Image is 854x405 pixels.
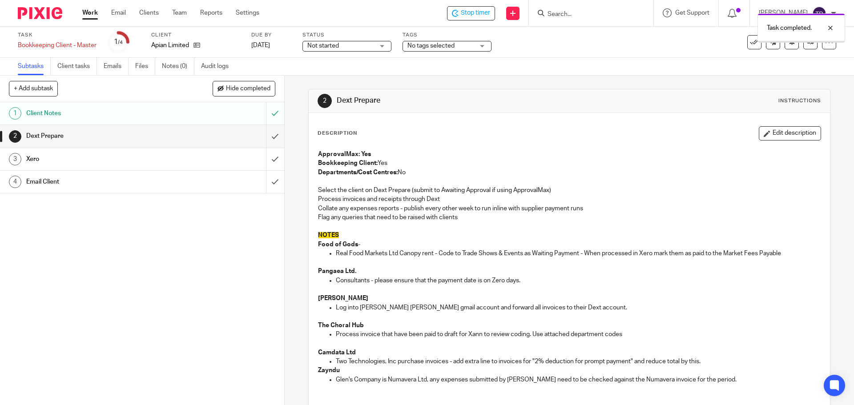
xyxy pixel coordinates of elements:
button: + Add subtask [9,81,58,96]
label: Status [302,32,391,39]
img: Pixie [18,7,62,19]
a: Client tasks [57,58,97,75]
div: 3 [9,153,21,165]
strong: ApprovalMax: Yes [318,151,371,157]
p: Collate any expenses reports - publish every other week to run inline with supplier payment runs [318,204,820,213]
h1: Email Client [26,175,180,188]
a: Audit logs [201,58,235,75]
label: Task [18,32,97,39]
p: Real Food Markets Ltd Canopy rent - Code to Trade Shows & Events as Waiting Payment - When proces... [336,249,820,258]
p: No [318,168,820,177]
h1: Xero [26,152,180,166]
div: 1 [9,107,21,120]
div: 1 [114,37,123,47]
strong: Departments/Cost Centres: [318,169,398,176]
p: Apian Limited [151,41,189,50]
a: Work [82,8,98,17]
h1: Client Notes [26,107,180,120]
strong: Camdata Ltd [318,349,356,356]
div: 2 [9,130,21,143]
a: Notes (0) [162,58,194,75]
label: Tags [403,32,491,39]
a: Settings [236,8,259,17]
strong: Food of Gods [318,241,358,248]
p: Consultants - please ensure that the payment date is on Zero days. [336,276,820,285]
button: Hide completed [213,81,275,96]
button: Edit description [759,126,821,140]
strong: [PERSON_NAME] [318,295,368,301]
p: Process invoice that have been paid to draft for Xann to review coding. Use attached department c... [336,330,820,339]
span: NOTES [318,232,339,238]
strong: Bookkeeping Client: [318,160,378,166]
p: Process invoices and receipts through Dext [318,195,820,204]
strong: The Choral Hub [318,322,364,329]
span: No tags selected [407,43,455,49]
h1: Dext Prepare [337,96,588,105]
a: Emails [104,58,129,75]
img: svg%3E [812,6,826,20]
p: - [318,240,820,249]
a: Subtasks [18,58,51,75]
p: Flag any queries that need to be raised with clients [318,213,820,222]
p: Task completed. [767,24,812,32]
strong: Zayndu [318,367,340,373]
a: Email [111,8,126,17]
div: 2 [318,94,332,108]
span: Hide completed [226,85,270,92]
a: Team [172,8,187,17]
a: Reports [200,8,222,17]
p: Two Technologies, Inc purchase invoices - add extra line to invoices for "2% deduction for prompt... [336,357,820,366]
strong: Pangaea Ltd. [318,268,356,274]
label: Client [151,32,240,39]
div: Bookkeeping Client - Master [18,41,97,50]
a: Files [135,58,155,75]
p: Yes [318,159,820,168]
p: Glen's Company is Numavera Ltd, any expenses submitted by [PERSON_NAME] need to be checked agains... [336,375,820,384]
label: Due by [251,32,291,39]
div: Instructions [778,97,821,104]
p: Select the client on Dext Prepare (submit to Awaiting Approval if using ApprovalMax) [318,186,820,195]
h1: Dext Prepare [26,129,180,143]
small: /4 [118,40,123,45]
p: Log into [PERSON_NAME] [PERSON_NAME] gmail account and forward all invoices to their Dext account. [336,303,820,312]
span: [DATE] [251,42,270,48]
a: Clients [139,8,159,17]
span: Not started [307,43,339,49]
div: Apian Limited - Bookkeeping Client - Master [447,6,495,20]
p: Description [318,130,357,137]
div: 4 [9,176,21,188]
